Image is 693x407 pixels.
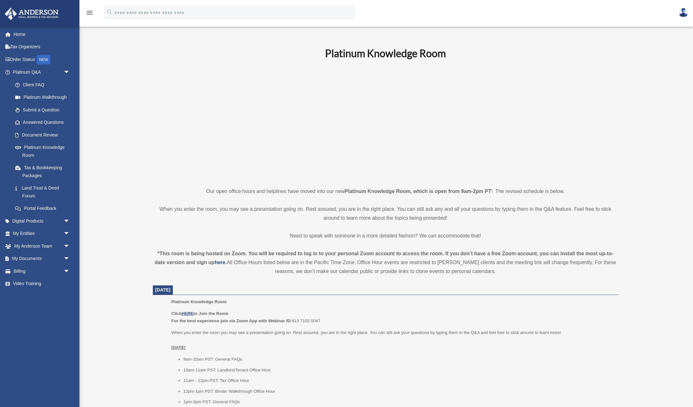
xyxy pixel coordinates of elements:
[183,377,614,384] li: 11am - 12pm PST: Tax Office Hour
[171,329,614,351] p: When you enter the room you may see a presentation going on. Rest assured, you are in the right p...
[153,249,618,276] div: All Office Hours listed below are in the Pacific Time Zone. Office Hour events are restricted to ...
[64,66,76,79] span: arrow_drop_down
[3,8,60,20] img: Anderson Advisors Platinum Portal
[4,215,79,227] a: Digital Productsarrow_drop_down
[171,299,227,304] span: Platinum Knowledge Room
[64,265,76,278] span: arrow_drop_down
[183,366,614,374] li: 10am-11am PST: Landlord/Tenant Office Hour
[64,240,76,253] span: arrow_drop_down
[171,318,292,323] b: For the best experience join via Zoom App with Webinar ID:
[9,103,79,116] a: Submit a Question
[4,28,79,41] a: Home
[153,205,618,223] p: When you enter the room, you may see a presentation going on. Rest assured, you are in the right ...
[225,260,227,265] strong: .
[153,231,618,240] p: Need to speak with someone in a more detailed fashion? We can accommodate that!
[214,260,225,265] a: here
[4,53,79,66] a: Order StatusNEW
[171,311,228,316] b: Click to Join the Room
[153,187,618,196] p: Our open office hours and helplines have moved into our new ! The revised schedule is below.
[181,311,193,316] a: HERE
[9,129,79,141] a: Document Review
[171,310,614,325] p: 913 7102 0047
[86,11,93,17] a: menu
[345,189,491,194] strong: Platinum Knowledge Room, which is open from 9am-2pm PT
[64,252,76,265] span: arrow_drop_down
[9,78,79,91] a: Client FAQ
[4,265,79,277] a: Billingarrow_drop_down
[183,356,614,363] li: 9am-10am PST: General FAQs
[4,66,79,79] a: Platinum Q&Aarrow_drop_down
[171,345,186,350] u: [DATE]
[4,227,79,240] a: My Entitiesarrow_drop_down
[106,9,113,16] i: search
[9,162,79,182] a: Tax & Bookkeeping Packages
[679,8,688,17] img: User Pic
[4,277,79,290] a: Video Training
[325,47,446,59] b: Platinum Knowledge Room
[183,388,614,395] li: 12pm-1pm PST: Binder Walkthrough Office Hour
[155,287,171,292] span: [DATE]
[9,202,79,215] a: Portal Feedback
[37,55,51,64] div: NEW
[9,91,79,104] a: Platinum Walkthrough
[155,251,614,265] strong: *This room is being hosted on Zoom. You will be required to log in to your personal Zoom account ...
[9,116,79,129] a: Answered Questions
[86,9,93,17] i: menu
[290,68,481,175] iframe: 231110_Toby_KnowledgeRoom
[9,141,76,162] a: Platinum Knowledge Room
[4,41,79,53] a: Tax Organizers
[64,227,76,240] span: arrow_drop_down
[64,215,76,228] span: arrow_drop_down
[9,182,79,202] a: Land Trust & Deed Forum
[4,252,79,265] a: My Documentsarrow_drop_down
[183,398,614,406] li: 1pm-2pm PST: General FAQs
[4,240,79,252] a: My Anderson Teamarrow_drop_down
